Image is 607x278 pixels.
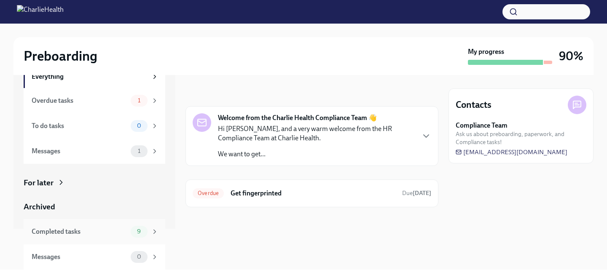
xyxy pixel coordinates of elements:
[133,148,145,154] span: 1
[24,177,54,188] div: For later
[193,187,431,200] a: OverdueGet fingerprintedDue[DATE]
[24,139,165,164] a: Messages1
[456,121,508,130] strong: Compliance Team
[133,97,145,104] span: 1
[559,48,583,64] h3: 90%
[402,190,431,197] span: Due
[32,96,127,105] div: Overdue tasks
[132,254,146,260] span: 0
[185,88,225,99] div: In progress
[32,121,127,131] div: To do tasks
[456,99,492,111] h4: Contacts
[231,189,395,198] h6: Get fingerprinted
[456,148,567,156] a: [EMAIL_ADDRESS][DOMAIN_NAME]
[24,88,165,113] a: Overdue tasks1
[468,47,504,56] strong: My progress
[193,190,224,196] span: Overdue
[24,177,165,188] a: For later
[402,189,431,197] span: August 22nd, 2025 09:00
[32,147,127,156] div: Messages
[24,65,165,88] a: Everything
[456,130,586,146] span: Ask us about preboarding, paperwork, and Compliance tasks!
[24,244,165,270] a: Messages0
[24,219,165,244] a: Completed tasks9
[218,124,414,143] p: Hi [PERSON_NAME], and a very warm welcome from the HR Compliance Team at Charlie Health.
[17,5,64,19] img: CharlieHealth
[32,227,127,236] div: Completed tasks
[132,123,146,129] span: 0
[132,228,146,235] span: 9
[24,201,165,212] a: Archived
[218,113,377,123] strong: Welcome from the Charlie Health Compliance Team 👋
[32,72,148,81] div: Everything
[24,48,97,64] h2: Preboarding
[32,252,127,262] div: Messages
[413,190,431,197] strong: [DATE]
[218,150,414,159] p: We want to get...
[24,113,165,139] a: To do tasks0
